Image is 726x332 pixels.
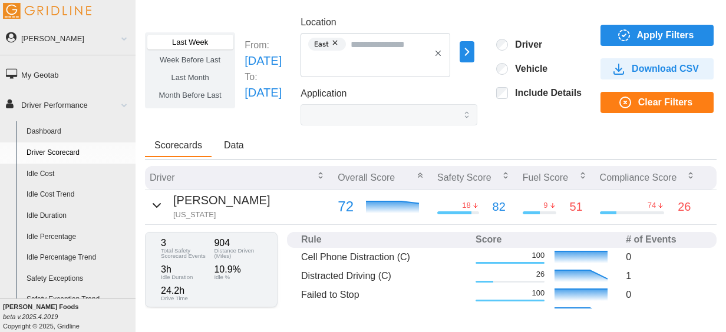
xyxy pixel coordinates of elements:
p: 1 [626,307,702,320]
a: Idle Percentage Trend [21,247,136,268]
p: From: [245,38,282,52]
span: Last Month [171,73,209,82]
a: Idle Cost [21,164,136,185]
a: Safety Exceptions [21,268,136,290]
span: Week Before Last [160,55,220,64]
th: Rule [296,232,471,248]
p: 26 [678,198,691,216]
p: 904 [214,238,261,248]
label: Vehicle [508,63,547,75]
label: Driver [508,39,542,51]
p: 0 [626,288,702,301]
p: 10.9 % [214,265,261,274]
p: Compliance Score [600,171,677,184]
p: 72 [338,195,354,218]
p: Failed to Stop [301,288,466,301]
p: Safety Score [437,171,491,184]
span: East [314,38,329,51]
button: Apply Filters [600,25,714,46]
span: Scorecards [154,141,202,150]
p: Distance Driven (Miles) [214,248,261,259]
p: 24.2 h [161,286,208,296]
i: beta v.2025.4.2019 [3,313,58,320]
p: [PERSON_NAME] [173,191,270,210]
p: Total Safety Scorecard Events [161,248,208,259]
b: [PERSON_NAME] Foods [3,303,78,310]
p: 74 [648,200,656,211]
p: 26 [536,307,544,317]
button: Download CSV [600,58,714,79]
a: Driver Scorecard [21,142,136,164]
button: Clear Filters [600,92,714,113]
th: # of Events [621,232,707,248]
a: Safety Exception Trend [21,289,136,310]
p: 0 [626,250,702,264]
span: Data [224,141,244,150]
p: 82 [493,198,506,216]
span: Month Before Last [159,91,222,99]
a: Idle Percentage [21,227,136,248]
p: Fuel Score [523,171,568,184]
p: [US_STATE] [173,210,270,220]
label: Location [301,15,336,30]
img: Gridline [3,3,91,19]
p: Distracted Driving (C) [301,269,466,283]
p: Cell Phone Distraction (C) [301,250,466,264]
span: Download CSV [632,59,699,79]
span: Clear Filters [638,92,692,112]
p: 1 [626,269,702,283]
p: 9 [543,200,547,211]
p: 51 [569,198,582,216]
span: Last Week [172,38,208,47]
label: Include Details [508,87,582,99]
p: To: [245,70,282,84]
div: Copyright © 2025, Gridline [3,302,136,331]
p: 3 [161,238,208,248]
p: [DATE] [245,84,282,102]
button: [PERSON_NAME][US_STATE] [150,191,270,220]
p: 100 [532,250,544,261]
p: 18 [462,200,470,211]
a: Idle Duration [21,205,136,227]
p: Following Distance: = 1 sec to < 2 sec [301,307,466,320]
span: Apply Filters [637,25,694,45]
p: Idle % [214,274,261,280]
p: 3 h [161,265,208,274]
a: Idle Cost Trend [21,184,136,205]
p: 26 [536,269,544,280]
p: Idle Duration [161,274,208,280]
p: Drive Time [161,296,208,301]
a: Dashboard [21,121,136,142]
p: 100 [532,288,544,298]
p: Driver [150,171,175,184]
label: Application [301,87,346,101]
th: Score [471,232,621,248]
p: [DATE] [245,52,282,70]
p: Overall Score [338,171,395,184]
